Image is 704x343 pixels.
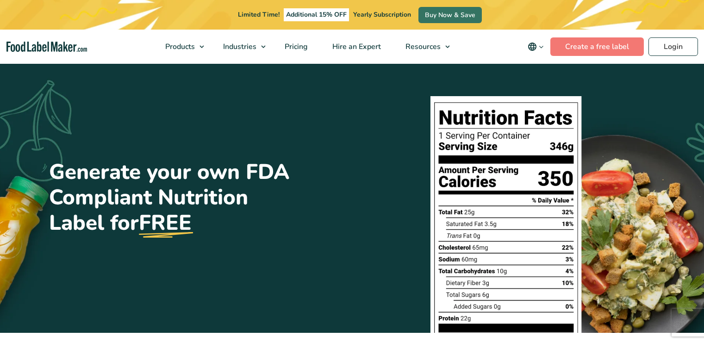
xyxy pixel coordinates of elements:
[282,42,309,52] span: Pricing
[648,37,698,56] a: Login
[49,159,299,235] h1: Generate your own FDA Compliant Nutrition Label for
[320,30,391,64] a: Hire an Expert
[162,42,196,52] span: Products
[220,42,257,52] span: Industries
[273,30,318,64] a: Pricing
[284,8,349,21] span: Additional 15% OFF
[139,210,192,236] u: FREE
[153,30,209,64] a: Products
[393,30,455,64] a: Resources
[424,90,591,333] img: A black and white graphic of a nutrition facts label.
[211,30,270,64] a: Industries
[403,42,442,52] span: Resources
[353,10,411,19] span: Yearly Subscription
[330,42,382,52] span: Hire an Expert
[238,10,280,19] span: Limited Time!
[418,7,482,23] a: Buy Now & Save
[550,37,644,56] a: Create a free label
